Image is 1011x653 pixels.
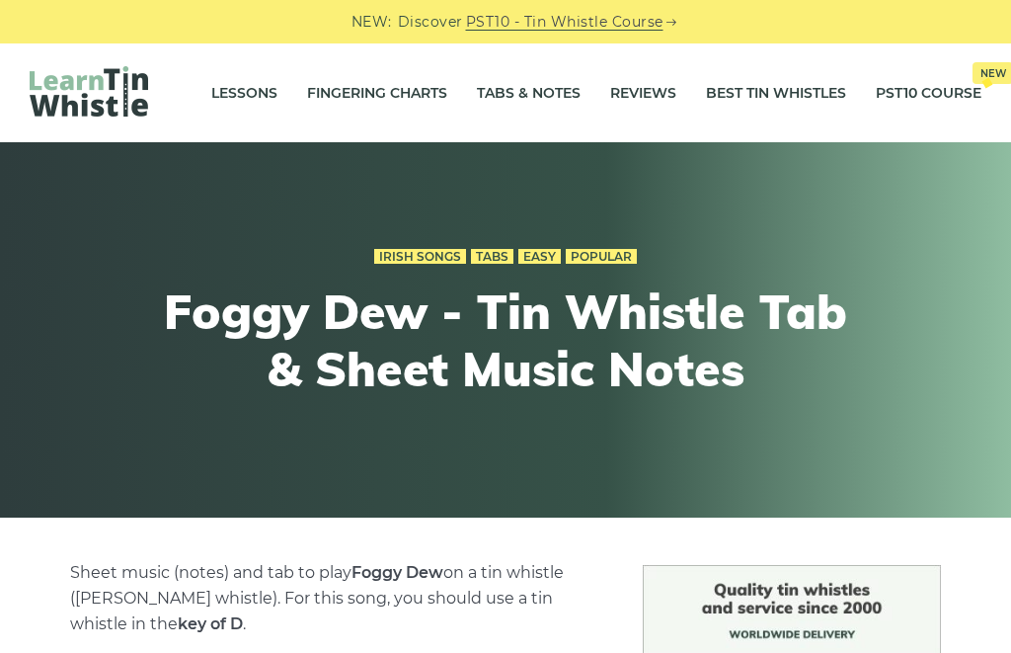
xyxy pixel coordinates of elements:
[566,249,637,265] a: Popular
[142,284,869,397] h1: Foggy Dew - Tin Whistle Tab & Sheet Music Notes
[706,68,846,118] a: Best Tin Whistles
[70,560,613,637] p: Sheet music (notes) and tab to play on a tin whistle ([PERSON_NAME] whistle). For this song, you ...
[518,249,561,265] a: Easy
[610,68,676,118] a: Reviews
[211,68,277,118] a: Lessons
[351,563,443,582] strong: Foggy Dew
[374,249,466,265] a: Irish Songs
[471,249,513,265] a: Tabs
[876,68,981,118] a: PST10 CourseNew
[178,614,243,633] strong: key of D
[30,66,148,117] img: LearnTinWhistle.com
[477,68,581,118] a: Tabs & Notes
[307,68,447,118] a: Fingering Charts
